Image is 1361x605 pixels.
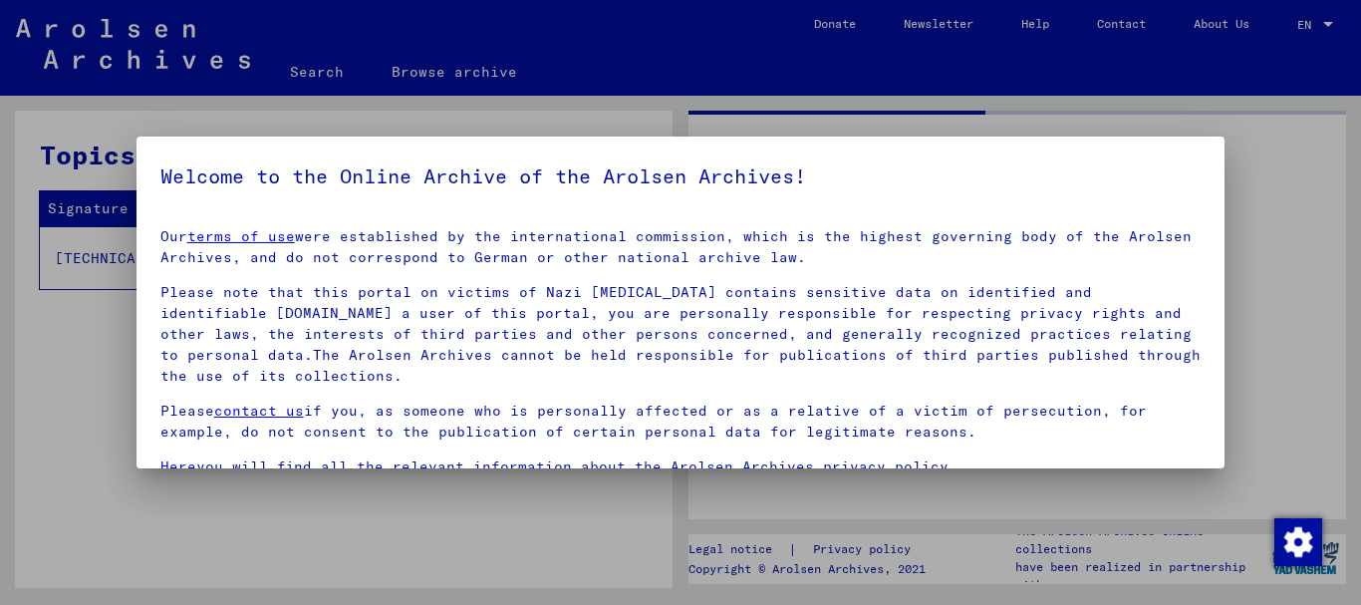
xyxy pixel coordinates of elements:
[214,402,304,420] a: contact us
[1274,518,1322,566] img: Change consent
[160,226,1202,268] p: Our were established by the international commission, which is the highest governing body of the ...
[160,401,1202,443] p: Please if you, as someone who is personally affected or as a relative of a victim of persecution,...
[160,160,1202,192] h5: Welcome to the Online Archive of the Arolsen Archives!
[160,456,1202,477] p: you will find all the relevant information about the Arolsen Archives privacy policy.
[187,227,295,245] a: terms of use
[160,282,1202,387] p: Please note that this portal on victims of Nazi [MEDICAL_DATA] contains sensitive data on identif...
[160,457,196,475] a: Here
